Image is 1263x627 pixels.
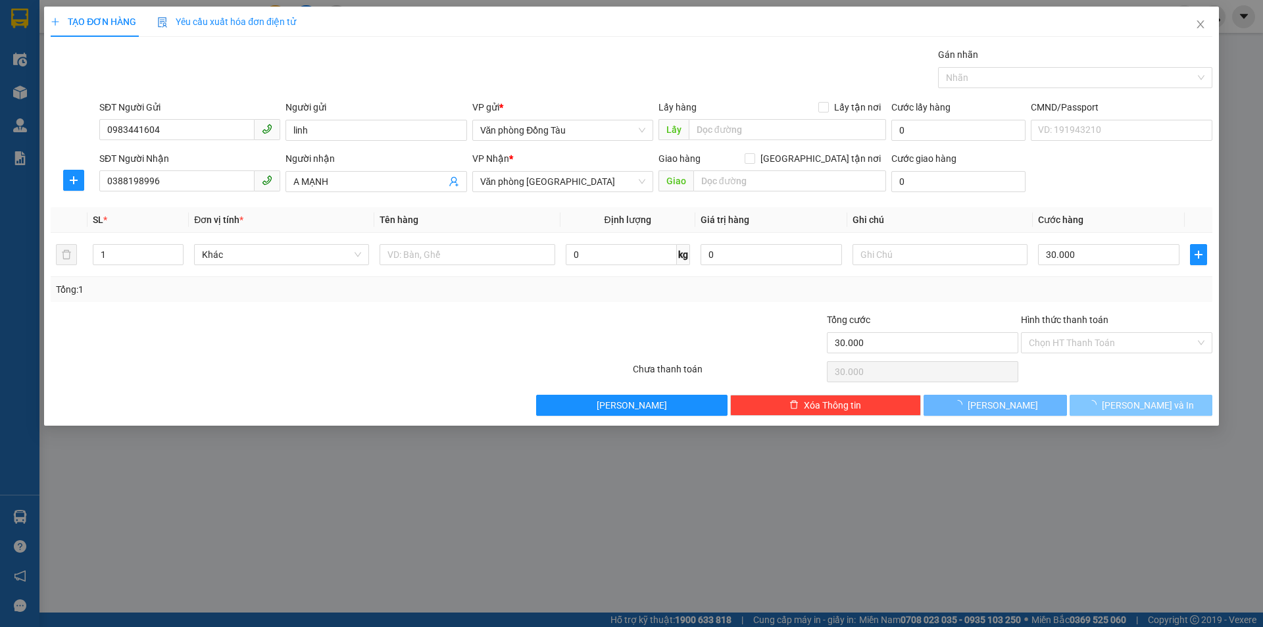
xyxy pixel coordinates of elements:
img: icon [157,17,168,28]
span: delete [789,400,799,411]
div: Người gửi [285,100,466,114]
div: CMND/Passport [1031,100,1212,114]
span: SL [93,214,103,225]
span: close [1195,19,1206,30]
li: 01A03 [GEOGRAPHIC_DATA], [GEOGRAPHIC_DATA] ( bên cạnh cây xăng bến xe phía Bắc cũ) [73,32,299,82]
span: Yêu cầu xuất hóa đơn điện tử [157,16,296,27]
button: Close [1182,7,1219,43]
span: user-add [449,176,459,187]
span: Văn phòng Thanh Hóa [480,172,645,191]
label: Cước giao hàng [891,153,956,164]
div: Tổng: 1 [56,282,487,297]
button: delete [56,244,77,265]
div: VP gửi [472,100,653,114]
input: Ghi Chú [853,244,1028,265]
div: Người nhận [285,151,466,166]
span: Giao hàng [658,153,701,164]
span: Lấy [658,119,689,140]
span: loading [1087,400,1102,409]
span: loading [953,400,968,409]
span: plus [1191,249,1206,260]
span: Tổng cước [827,314,870,325]
input: Dọc đường [693,170,886,191]
img: logo.jpg [16,16,82,82]
span: Cước hàng [1038,214,1083,225]
span: plus [64,175,84,186]
button: [PERSON_NAME] [536,395,728,416]
span: VP Nhận [472,153,509,164]
button: [PERSON_NAME] [924,395,1066,416]
span: Giá trị hàng [701,214,749,225]
span: kg [677,244,690,265]
span: TẠO ĐƠN HÀNG [51,16,136,27]
input: Dọc đường [689,119,886,140]
span: Đơn vị tính [194,214,243,225]
input: 0 [701,244,842,265]
input: VD: Bàn, Ghế [380,244,555,265]
b: 36 Limousine [138,15,233,32]
th: Ghi chú [847,207,1033,233]
div: SĐT Người Gửi [99,100,280,114]
button: deleteXóa Thông tin [730,395,922,416]
div: Chưa thanh toán [631,362,826,385]
span: phone [262,175,272,186]
input: Cước lấy hàng [891,120,1026,141]
span: [PERSON_NAME] [968,398,1038,413]
button: plus [63,170,84,191]
button: [PERSON_NAME] và In [1070,395,1212,416]
span: Giao [658,170,693,191]
label: Hình thức thanh toán [1021,314,1108,325]
span: plus [51,17,60,26]
label: Gán nhãn [938,49,978,60]
div: SĐT Người Nhận [99,151,280,166]
span: Xóa Thông tin [804,398,861,413]
span: Định lượng [605,214,651,225]
span: Lấy tận nơi [829,100,886,114]
span: [PERSON_NAME] và In [1102,398,1194,413]
span: Khác [202,245,361,264]
span: Tên hàng [380,214,418,225]
span: [GEOGRAPHIC_DATA] tận nơi [755,151,886,166]
input: Cước giao hàng [891,171,1026,192]
span: Văn phòng Đồng Tàu [480,120,645,140]
span: Lấy hàng [658,102,697,113]
span: [PERSON_NAME] [597,398,667,413]
button: plus [1190,244,1207,265]
label: Cước lấy hàng [891,102,951,113]
span: phone [262,124,272,134]
li: Hotline: 1900888999 [73,82,299,98]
